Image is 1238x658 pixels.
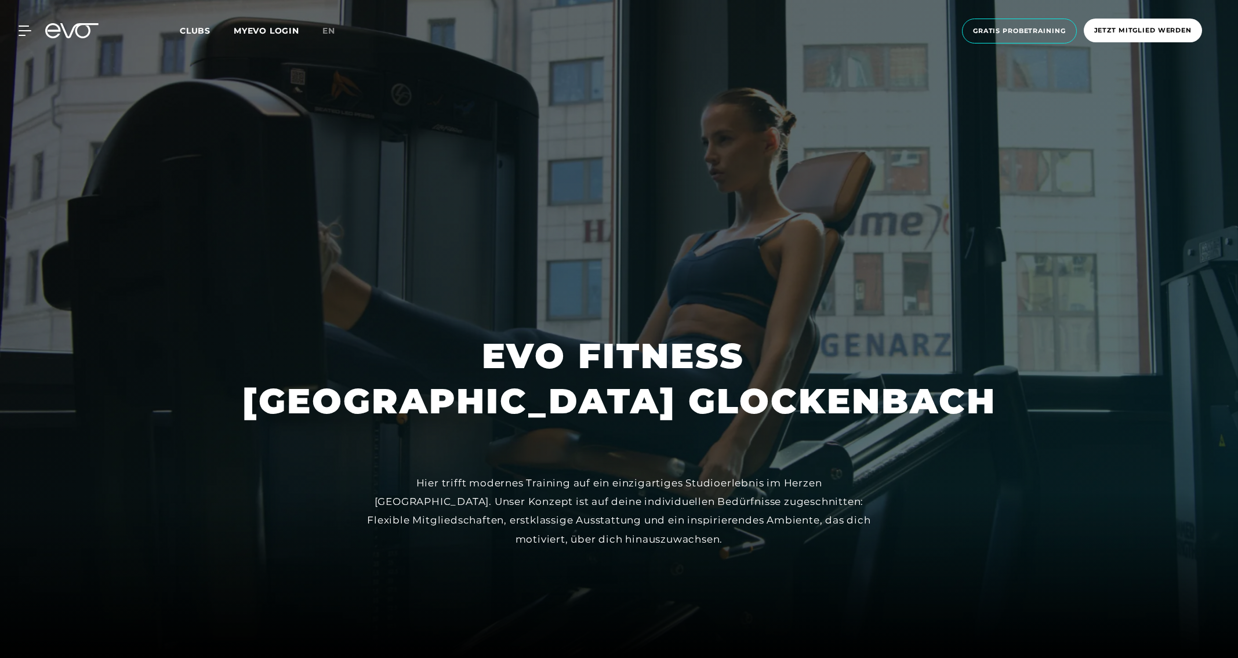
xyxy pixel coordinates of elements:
[1094,26,1192,35] span: Jetzt Mitglied werden
[180,25,234,36] a: Clubs
[242,333,996,424] h1: EVO FITNESS [GEOGRAPHIC_DATA] GLOCKENBACH
[973,26,1066,36] span: Gratis Probetraining
[180,26,210,36] span: Clubs
[234,26,299,36] a: MYEVO LOGIN
[1080,19,1206,43] a: Jetzt Mitglied werden
[959,19,1080,43] a: Gratis Probetraining
[322,26,335,36] span: en
[322,24,349,38] a: en
[358,474,880,548] div: Hier trifft modernes Training auf ein einzigartiges Studioerlebnis im Herzen [GEOGRAPHIC_DATA]. U...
